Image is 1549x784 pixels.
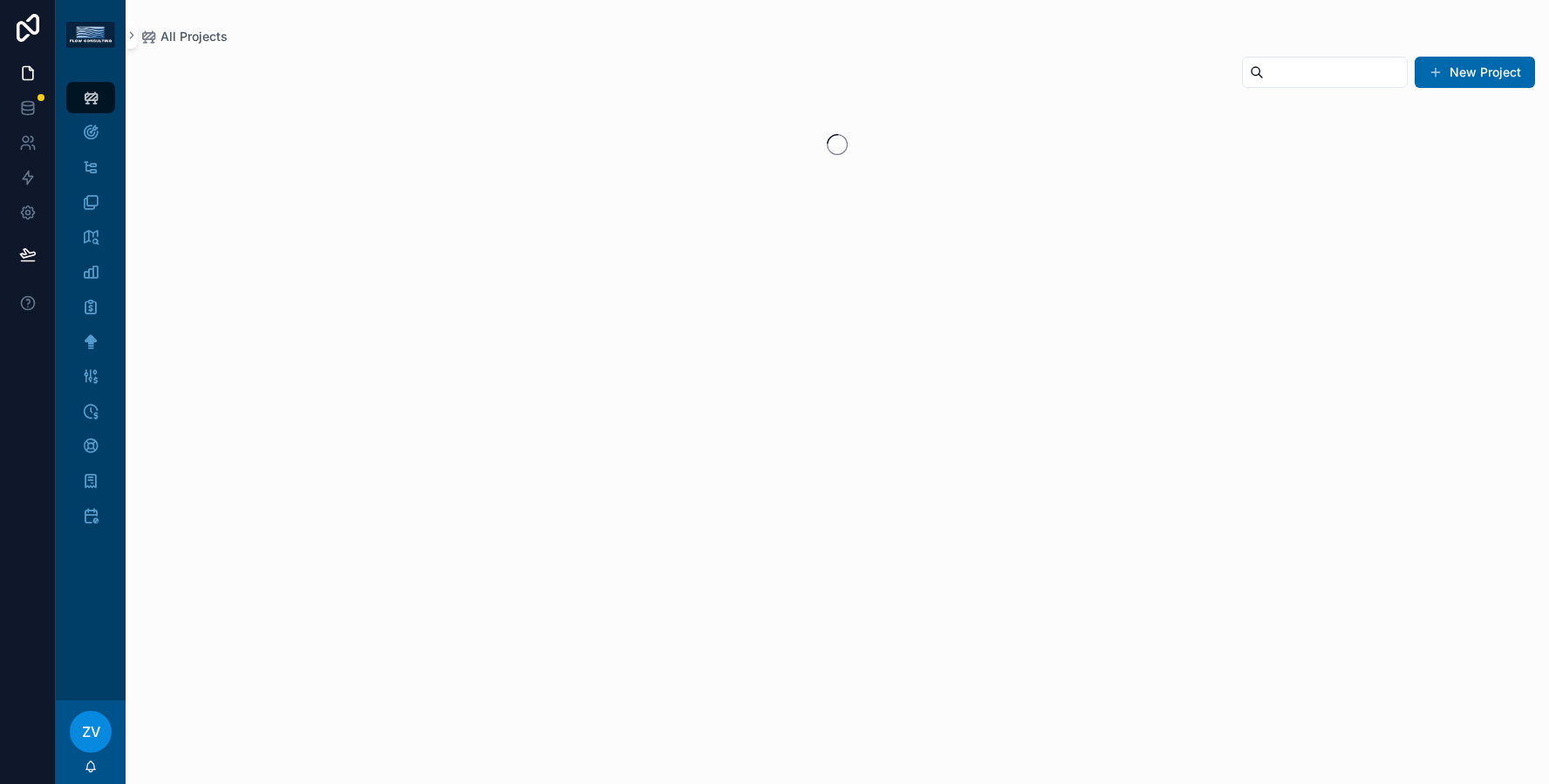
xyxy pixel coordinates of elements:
[56,70,126,554] div: scrollable content
[140,28,228,45] a: All Projects
[66,22,115,48] img: App logo
[82,721,100,742] span: ZV
[160,28,228,45] span: All Projects
[1415,57,1535,88] button: New Project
